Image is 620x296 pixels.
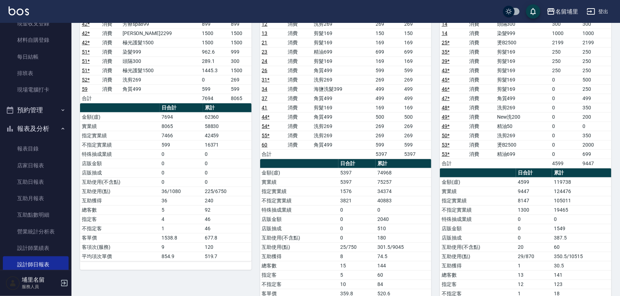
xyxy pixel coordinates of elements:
[338,187,376,196] td: 1576
[544,4,581,19] button: 名留埔里
[160,112,203,122] td: 7694
[440,196,516,205] td: 指定實業績
[403,38,432,47] td: 169
[100,38,121,47] td: 消費
[550,19,581,29] td: 300
[403,94,432,103] td: 499
[286,112,312,122] td: 消費
[516,242,552,252] td: 20
[121,47,200,56] td: 染髮999
[160,233,203,242] td: 1538.8
[80,1,252,103] table: a dense table
[403,131,432,140] td: 269
[286,140,312,149] td: 消費
[312,131,374,140] td: 洗剪269
[550,84,581,94] td: 0
[262,58,268,64] a: 24
[80,205,160,214] td: 總客數
[495,29,550,38] td: 染髮999
[440,242,516,252] td: 互助使用(不含點)
[374,66,403,75] td: 599
[495,140,550,149] td: 燙B2500
[495,84,550,94] td: 剪髮169
[22,283,58,290] p: 服務人員
[203,177,252,187] td: 0
[374,103,403,112] td: 169
[581,140,611,149] td: 2000
[516,205,552,214] td: 1300
[203,187,252,196] td: 225/6750
[440,177,516,187] td: 金額(虛)
[376,159,431,168] th: 累計
[80,122,160,131] td: 實業績
[286,47,312,56] td: 消費
[3,32,69,48] a: 材料自購登錄
[286,122,312,131] td: 消費
[121,84,200,94] td: 角質499
[203,140,252,149] td: 16371
[581,131,611,140] td: 350
[552,224,611,233] td: 1549
[200,66,229,75] td: 1445.3
[550,38,581,47] td: 2199
[82,86,88,92] a: 59
[229,47,252,56] td: 999
[338,214,376,224] td: 0
[495,56,550,66] td: 剪髮169
[229,94,252,103] td: 8065
[262,95,268,101] a: 37
[160,168,203,177] td: 0
[338,196,376,205] td: 3821
[80,131,160,140] td: 指定實業績
[468,19,495,29] td: 消費
[262,68,268,73] a: 26
[203,233,252,242] td: 677.8
[552,214,611,224] td: 0
[338,168,376,177] td: 5397
[312,112,374,122] td: 角質499
[468,131,495,140] td: 消費
[376,214,431,224] td: 2040
[581,56,611,66] td: 250
[581,84,611,94] td: 250
[581,75,611,84] td: 500
[374,140,403,149] td: 599
[3,157,69,174] a: 店家日報表
[376,233,431,242] td: 180
[468,56,495,66] td: 消費
[550,29,581,38] td: 1000
[160,187,203,196] td: 36/1080
[550,47,581,56] td: 250
[374,29,403,38] td: 150
[286,29,312,38] td: 消費
[260,1,432,159] table: a dense table
[312,66,374,75] td: 角質499
[338,205,376,214] td: 0
[550,94,581,103] td: 0
[376,196,431,205] td: 40883
[552,177,611,187] td: 119738
[203,103,252,113] th: 累計
[286,75,312,84] td: 消費
[442,30,447,36] a: 14
[403,122,432,131] td: 269
[495,19,550,29] td: 頭隔300
[286,84,312,94] td: 消費
[581,94,611,103] td: 499
[495,112,550,122] td: New洗200
[229,19,252,29] td: 899
[468,38,495,47] td: 消費
[203,149,252,159] td: 0
[516,196,552,205] td: 8147
[100,75,121,84] td: 消費
[121,38,200,47] td: 極光護髮1500
[262,21,268,27] a: 12
[100,29,121,38] td: 消費
[468,66,495,75] td: 消費
[376,177,431,187] td: 75257
[550,112,581,122] td: 0
[581,29,611,38] td: 1000
[121,19,200,29] td: 芳療spa899
[286,19,312,29] td: 消費
[260,149,286,159] td: 合計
